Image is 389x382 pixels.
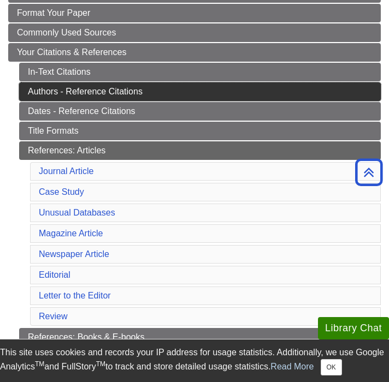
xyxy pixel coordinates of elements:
a: Read More [270,362,314,371]
a: Review [39,312,67,321]
a: Letter to the Editor [39,291,111,300]
a: In-Text Citations [19,63,381,81]
a: Title Formats [19,122,381,140]
sup: TM [96,360,105,368]
button: Close [321,359,342,375]
span: Your Citations & References [17,47,126,57]
a: References: Books & E-books [19,328,381,347]
sup: TM [35,360,44,368]
a: Newspaper Article [39,249,109,259]
a: Format Your Paper [8,4,381,22]
a: Journal Article [39,166,94,176]
a: Magazine Article [39,229,103,238]
a: Authors - Reference Citations [19,82,381,101]
a: Unusual Databases [39,208,115,217]
a: Commonly Used Sources [8,23,381,42]
a: Case Study [39,187,84,196]
span: Commonly Used Sources [17,28,116,37]
a: Your Citations & References [8,43,381,62]
span: Format Your Paper [17,8,90,17]
a: References: Articles [19,141,381,160]
a: Dates - Reference Citations [19,102,381,121]
a: Back to Top [351,165,386,180]
button: Library Chat [318,317,389,339]
a: Editorial [39,270,70,279]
